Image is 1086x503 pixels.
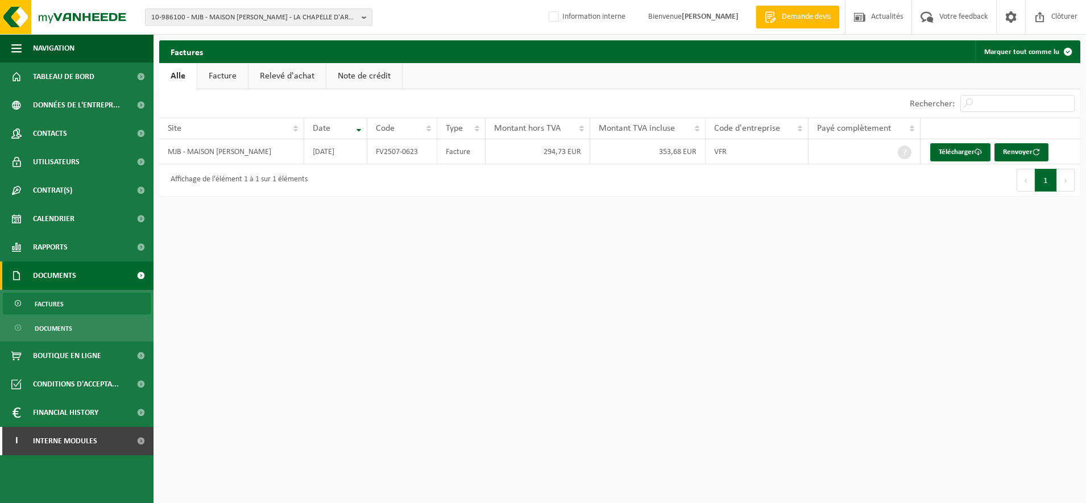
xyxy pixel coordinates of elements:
[33,233,68,261] span: Rapports
[3,293,151,314] a: Factures
[376,124,395,133] span: Code
[1017,169,1035,192] button: Previous
[910,99,955,109] label: Rechercher:
[326,63,402,89] a: Note de crédit
[33,205,74,233] span: Calendrier
[756,6,839,28] a: Demande devis
[590,139,706,164] td: 353,68 EUR
[159,139,304,164] td: MJB - MAISON [PERSON_NAME]
[11,427,22,455] span: I
[1057,169,1075,192] button: Next
[304,139,367,164] td: [DATE]
[706,139,809,164] td: VFR
[313,124,330,133] span: Date
[33,261,76,290] span: Documents
[3,317,151,339] a: Documents
[714,124,780,133] span: Code d'entreprise
[151,9,357,26] span: 10-986100 - MJB - MAISON [PERSON_NAME] - LA CHAPELLE D'ARMENTIERES
[599,124,675,133] span: Montant TVA incluse
[33,176,72,205] span: Contrat(s)
[197,63,248,89] a: Facture
[33,119,67,148] span: Contacts
[248,63,326,89] a: Relevé d'achat
[994,143,1048,161] button: Renvoyer
[33,63,94,91] span: Tableau de bord
[975,40,1079,63] button: Marquer tout comme lu
[817,124,891,133] span: Payé complètement
[486,139,590,164] td: 294,73 EUR
[494,124,561,133] span: Montant hors TVA
[159,63,197,89] a: Alle
[546,9,625,26] label: Information interne
[165,170,308,190] div: Affichage de l'élément 1 à 1 sur 1 éléments
[33,148,80,176] span: Utilisateurs
[779,11,834,23] span: Demande devis
[930,143,990,161] a: Télécharger
[33,370,119,398] span: Conditions d'accepta...
[682,13,739,21] strong: [PERSON_NAME]
[145,9,372,26] button: 10-986100 - MJB - MAISON [PERSON_NAME] - LA CHAPELLE D'ARMENTIERES
[33,427,97,455] span: Interne modules
[367,139,437,164] td: FV2507-0623
[159,40,214,63] h2: Factures
[1035,169,1057,192] button: 1
[33,91,120,119] span: Données de l'entrepr...
[168,124,181,133] span: Site
[33,398,98,427] span: Financial History
[33,34,74,63] span: Navigation
[33,342,101,370] span: Boutique en ligne
[35,318,72,339] span: Documents
[437,139,486,164] td: Facture
[35,293,64,315] span: Factures
[446,124,463,133] span: Type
